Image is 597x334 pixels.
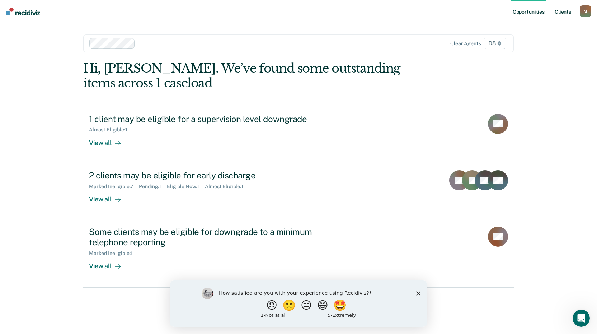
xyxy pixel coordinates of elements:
[580,5,591,17] button: M
[89,256,129,270] div: View all
[83,108,514,164] a: 1 client may be eligible for a supervision level downgradeAlmost Eligible:1View all
[83,221,514,288] a: Some clients may be eligible for downgrade to a minimum telephone reportingMarked Ineligible:1Vie...
[139,184,167,190] div: Pending : 1
[89,170,341,181] div: 2 clients may be eligible for early discharge
[89,250,138,256] div: Marked Ineligible : 1
[89,114,341,124] div: 1 client may be eligible for a supervision level downgrade
[205,184,249,190] div: Almost Eligible : 1
[450,41,481,47] div: Clear agents
[89,189,129,203] div: View all
[484,38,506,49] span: D8
[573,310,590,327] iframe: Intercom live chat
[89,227,341,247] div: Some clients may be eligible for downgrade to a minimum telephone reporting
[170,280,427,327] iframe: Survey by Kim from Recidiviz
[167,184,205,190] div: Eligible Now : 1
[83,164,514,221] a: 2 clients may be eligible for early dischargeMarked Ineligible:7Pending:1Eligible Now:1Almost Eli...
[89,184,139,190] div: Marked Ineligible : 7
[83,61,428,91] div: Hi, [PERSON_NAME]. We’ve found some outstanding items across 1 caseload
[89,127,133,133] div: Almost Eligible : 1
[89,133,129,147] div: View all
[6,8,40,15] img: Recidiviz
